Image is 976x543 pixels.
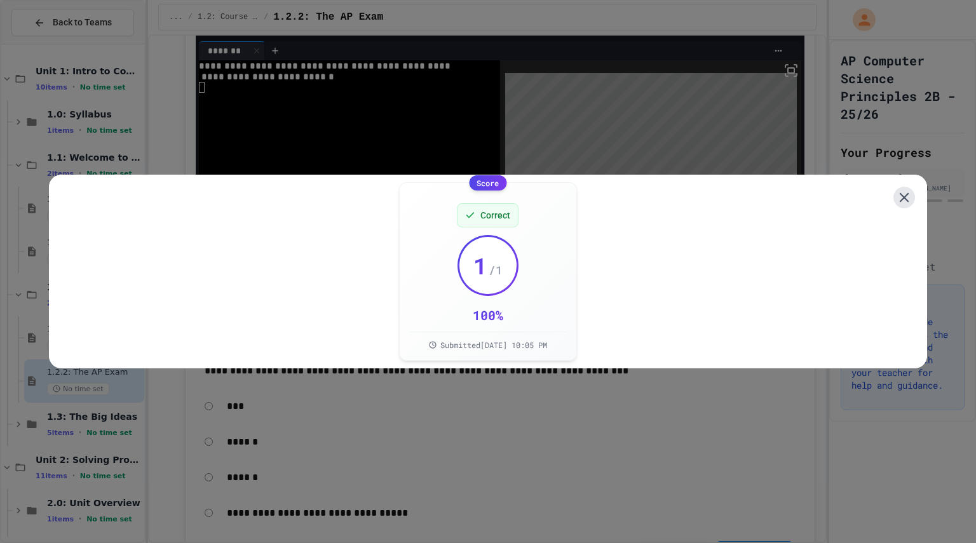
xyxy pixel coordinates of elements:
[480,209,510,222] span: Correct
[469,175,506,191] div: Score
[473,253,487,278] span: 1
[440,340,547,350] span: Submitted [DATE] 10:05 PM
[489,261,503,279] span: / 1
[473,306,503,324] div: 100 %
